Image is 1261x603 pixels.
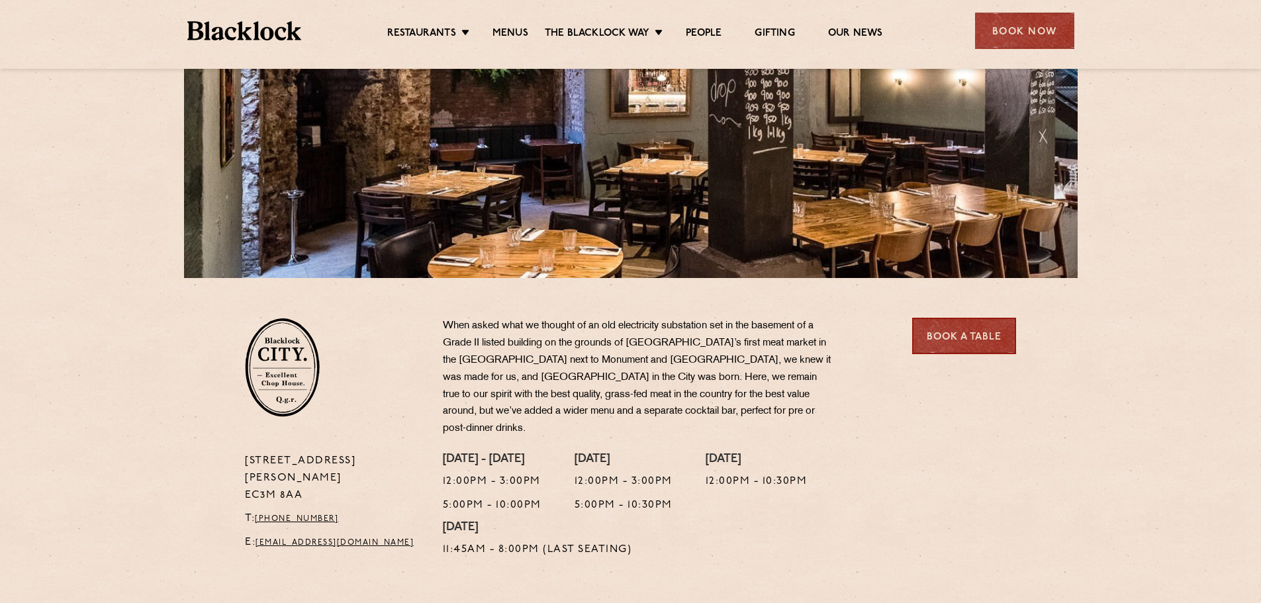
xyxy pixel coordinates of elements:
p: 12:00pm - 10:30pm [706,473,808,490]
p: [STREET_ADDRESS][PERSON_NAME] EC3M 8AA [245,453,423,504]
a: [EMAIL_ADDRESS][DOMAIN_NAME] [256,539,414,547]
a: Gifting [755,27,794,42]
a: The Blacklock Way [545,27,649,42]
p: 12:00pm - 3:00pm [443,473,541,490]
div: Book Now [975,13,1074,49]
p: 11:45am - 8:00pm (Last Seating) [443,541,632,559]
h4: [DATE] [706,453,808,467]
a: Menus [492,27,528,42]
p: When asked what we thought of an old electricity substation set in the basement of a Grade II lis... [443,318,833,438]
img: BL_Textured_Logo-footer-cropped.svg [187,21,302,40]
img: City-stamp-default.svg [245,318,320,417]
p: T: [245,510,423,528]
p: 12:00pm - 3:00pm [575,473,673,490]
a: Book a Table [912,318,1016,354]
a: Restaurants [387,27,456,42]
p: 5:00pm - 10:00pm [443,497,541,514]
h4: [DATE] [443,521,632,535]
p: E: [245,534,423,551]
h4: [DATE] [575,453,673,467]
p: 5:00pm - 10:30pm [575,497,673,514]
a: Our News [828,27,883,42]
a: People [686,27,722,42]
h4: [DATE] - [DATE] [443,453,541,467]
a: [PHONE_NUMBER] [255,515,338,523]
